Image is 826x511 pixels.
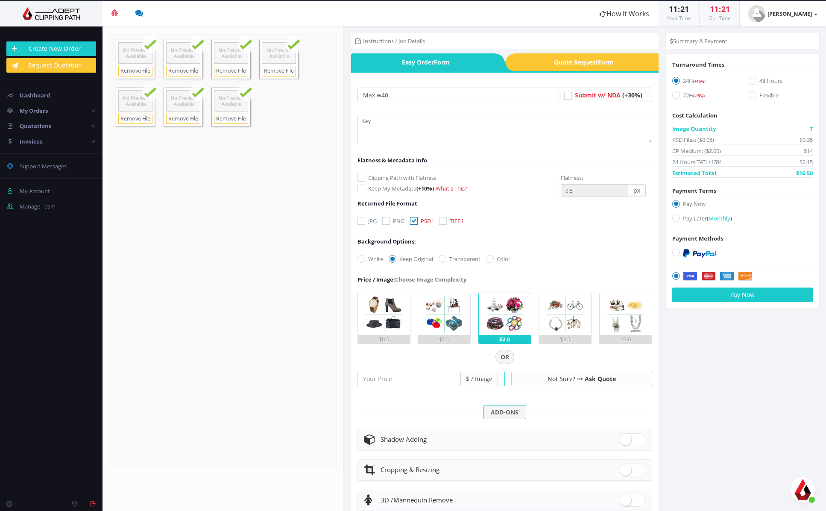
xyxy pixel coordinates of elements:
span: Returned File Format [357,200,417,207]
div: $7.0 [600,335,652,344]
span: $2.15 [800,158,813,166]
small: Our Time [709,15,731,22]
span: $0.35 [800,135,813,144]
label: 72H [672,91,736,103]
span: Easy Order [351,53,494,71]
span: OR [495,350,514,364]
img: 1.png [363,293,405,335]
span: Flatness & Metadata Info [357,156,427,164]
label: Flatness: [561,173,583,182]
span: (+30%) [622,91,642,99]
img: 5.png [605,293,647,335]
img: Adept Graphics [6,7,96,20]
a: Remove File [214,114,248,124]
a: Remove File [166,114,200,124]
span: (+10%) [416,185,434,192]
span: PSD ! [421,217,434,225]
span: Image Quantity [672,124,716,133]
label: Pay Now [672,200,813,211]
span: Dashboard [20,91,50,99]
span: Monthly [709,214,730,222]
a: [PERSON_NAME] [740,1,826,26]
span: My Orders [20,107,48,115]
div: Background Options: [357,237,416,246]
div: Choose Image Complexity [357,275,466,284]
span: 24 Hours TAT: +15% [672,158,722,166]
a: How It Works [591,1,658,26]
img: 3.png [484,293,526,335]
a: Request Quotation [6,58,96,73]
label: Pay Later [672,214,813,226]
label: PNG [382,217,404,225]
span: Payment Methods [672,235,723,242]
li: Summary & Payment [670,37,727,45]
span: $ / Image [461,372,498,386]
a: Quote RequestForm [516,53,659,71]
span: Invoices [20,138,42,145]
button: Pay Now [672,288,813,302]
span: : [718,4,721,14]
a: (Monthly) [707,214,732,222]
a: (-15%) [693,91,705,99]
label: Clipping Path with Flatness [357,173,554,182]
span: Submit w/ NDA [575,91,621,99]
span: px [628,184,646,197]
i: Form [598,58,614,66]
img: user_default.jpg [748,5,765,22]
span: $16.50 [796,169,813,177]
span: Quote Request [516,53,659,71]
a: Remove File [118,66,152,76]
a: Remove File [166,66,200,76]
span: 21 [721,4,730,14]
label: White [357,255,383,263]
a: Create New Order [6,41,96,56]
a: Remove File [214,66,248,76]
div: $1.0 [418,335,470,344]
span: Payment Terms [672,187,716,194]
span: CP Medium: ($2.00) [672,147,721,155]
label: 24H [672,76,736,88]
div: $0.5 [358,335,410,344]
span: Turnaround Times [672,61,724,68]
label: Color [486,255,510,263]
a: (+15%) [693,77,706,85]
i: Form [434,58,450,66]
label: Keep My Metadata - [357,184,554,193]
span: 3D / [381,496,393,504]
span: Manage Team [20,203,56,210]
span: (+15%) [693,79,706,84]
div: Open chat [790,477,816,502]
span: Support Messages [20,162,67,170]
span: PSD Files: ($0.05) [672,135,714,144]
li: Instructions / Job Details [355,37,425,45]
span: 21 [680,4,689,14]
a: Easy OrderForm [351,53,494,71]
span: Cropping & Resizing [381,465,439,474]
img: Securely by Stripe [683,272,753,281]
span: 11 [669,4,677,14]
span: Cost Calculation [672,112,718,119]
a: Submit w/ NDA (+30%) [575,91,642,99]
span: 11 [710,4,718,14]
a: Remove File [118,114,152,124]
input: Your Price [357,372,461,386]
div: $2.0 [479,335,531,344]
span: TIFF ! [450,217,463,225]
span: Mannequin Remove [381,496,453,504]
span: : [677,4,680,14]
label: JPG [357,217,377,225]
span: 7 [810,124,813,133]
a: What's This? [436,185,467,192]
span: Not Sure? [548,375,575,383]
span: Price / Image: [357,276,395,283]
input: Your Order Title [357,88,559,102]
span: My Account [20,187,50,195]
span: ADD-ONS [483,405,526,420]
label: Keep Original [389,255,433,263]
span: $14 [804,147,813,155]
img: PayPal [683,249,716,258]
strong: [PERSON_NAME] [767,10,812,18]
span: Shadow Adding [381,435,427,443]
span: Quotations [20,122,51,130]
label: Transparent [439,255,480,263]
